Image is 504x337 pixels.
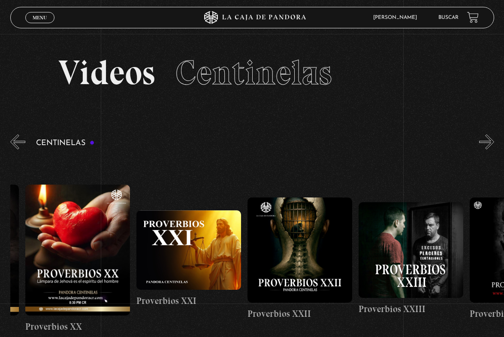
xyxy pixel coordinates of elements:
[136,294,241,308] h4: Proverbios XXI
[58,55,445,90] h2: Videos
[479,134,494,149] button: Next
[175,52,332,93] span: Centinelas
[438,15,459,20] a: Buscar
[247,307,352,321] h4: Proverbios XXII
[467,12,479,23] a: View your shopping cart
[33,15,47,20] span: Menu
[36,139,95,147] h3: Centinelas
[369,15,426,20] span: [PERSON_NAME]
[30,22,50,28] span: Cerrar
[25,320,130,334] h4: Proverbios XX
[359,302,463,316] h4: Proverbios XXIII
[10,134,25,149] button: Previous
